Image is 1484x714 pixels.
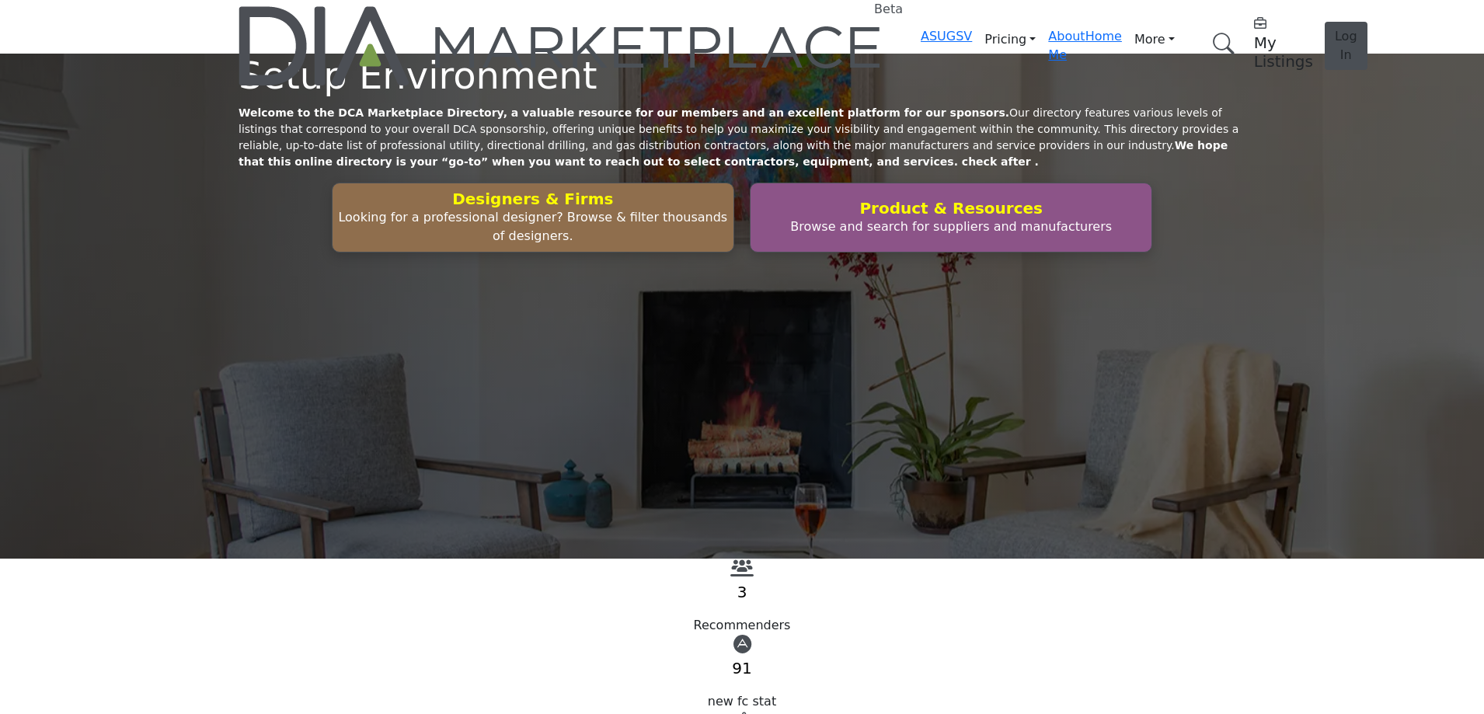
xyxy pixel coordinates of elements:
h5: My Listings [1254,33,1313,71]
h2: Designers & Firms [337,190,729,208]
button: Designers & Firms Looking for a professional designer? Browse & filter thousands of designers. [332,183,734,253]
p: Looking for a professional designer? Browse & filter thousands of designers. [337,208,729,246]
div: Recommenders [239,616,1245,635]
a: 91 [732,659,751,677]
a: Pricing [972,27,1048,52]
p: Browse and search for suppliers and manufacturers [755,218,1147,236]
div: new fc stat [239,692,1245,711]
a: Beta [239,6,883,85]
strong: Welcome to the DCA Marketplace Directory, a valuable resource for our members and an excellent pl... [239,106,1009,119]
div: My Listings [1254,15,1313,71]
a: About Me [1048,29,1085,62]
a: 3 [737,583,747,601]
a: View Recommenders [730,563,754,578]
button: Product & Resources Browse and search for suppliers and manufacturers [750,183,1152,253]
span: Log In [1335,29,1357,62]
a: Search [1197,23,1245,64]
a: More [1122,27,1187,52]
h6: Beta [874,2,903,16]
a: Home [1085,29,1122,44]
strong: We hope that this online directory is your “go-to” when you want to reach out to select contracto... [239,139,1228,168]
img: Site Logo [239,6,883,85]
h2: Product & Resources [755,199,1147,218]
a: ASUGSV [921,29,972,44]
button: Log In [1325,22,1367,70]
p: Our directory features various levels of listings that correspond to your overall DCA sponsorship... [239,105,1245,170]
